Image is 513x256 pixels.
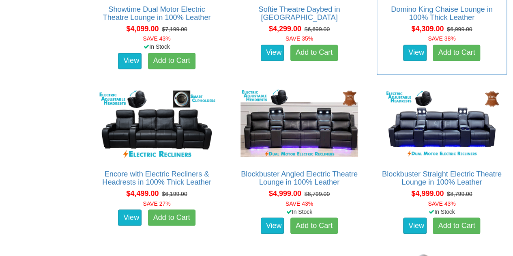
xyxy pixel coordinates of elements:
[261,45,284,61] a: View
[269,189,301,198] span: $4,999.00
[143,200,170,207] font: SAVE 27%
[428,200,455,207] font: SAVE 43%
[381,87,502,162] img: Blockbuster Straight Electric Theatre Lounge in 100% Leather
[391,5,493,22] a: Domino King Chaise Lounge in 100% Thick Leather
[162,191,187,197] del: $6,199.00
[433,45,480,61] a: Add to Cart
[148,53,195,69] a: Add to Cart
[305,191,330,197] del: $8,799.00
[238,87,360,162] img: Blockbuster Angled Electric Theatre Lounge in 100% Leather
[126,25,159,33] span: $4,099.00
[269,25,301,33] span: $4,299.00
[411,25,444,33] span: $4,309.00
[290,217,338,234] a: Add to Cart
[148,209,195,226] a: Add to Cart
[96,87,217,162] img: Encore with Electric Recliners & Headrests in 100% Thick Leather
[103,5,211,22] a: Showtime Dual Motor Electric Theatre Lounge in 100% Leather
[126,189,159,198] span: $4,499.00
[118,209,142,226] a: View
[403,45,427,61] a: View
[285,35,313,42] font: SAVE 35%
[162,26,187,32] del: $7,199.00
[102,170,211,186] a: Encore with Electric Recliners & Headrests in 100% Thick Leather
[143,35,170,42] font: SAVE 43%
[428,35,455,42] font: SAVE 38%
[411,189,444,198] span: $4,999.00
[447,26,472,32] del: $6,999.00
[90,43,223,51] div: In Stock
[285,200,313,207] font: SAVE 43%
[290,45,338,61] a: Add to Cart
[232,207,366,215] div: In Stock
[382,170,502,186] a: Blockbuster Straight Electric Theatre Lounge in 100% Leather
[241,170,358,186] a: Blockbuster Angled Electric Theatre Lounge in 100% Leather
[261,217,284,234] a: View
[375,207,509,215] div: In Stock
[447,191,472,197] del: $8,799.00
[118,53,142,69] a: View
[433,217,480,234] a: Add to Cart
[305,26,330,32] del: $6,699.00
[258,5,340,22] a: Softie Theatre Daybed in [GEOGRAPHIC_DATA]
[403,217,427,234] a: View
